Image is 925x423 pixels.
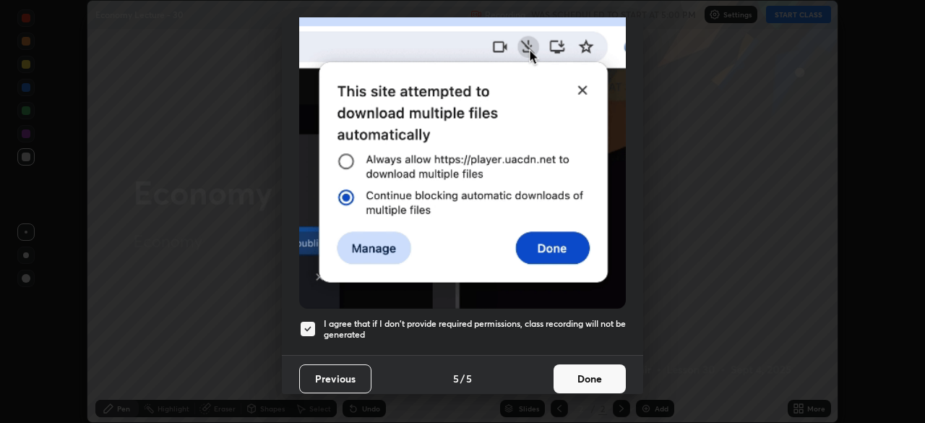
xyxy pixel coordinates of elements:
h4: / [460,371,465,386]
h5: I agree that if I don't provide required permissions, class recording will not be generated [324,318,626,341]
button: Done [554,364,626,393]
h4: 5 [466,371,472,386]
button: Previous [299,364,371,393]
h4: 5 [453,371,459,386]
